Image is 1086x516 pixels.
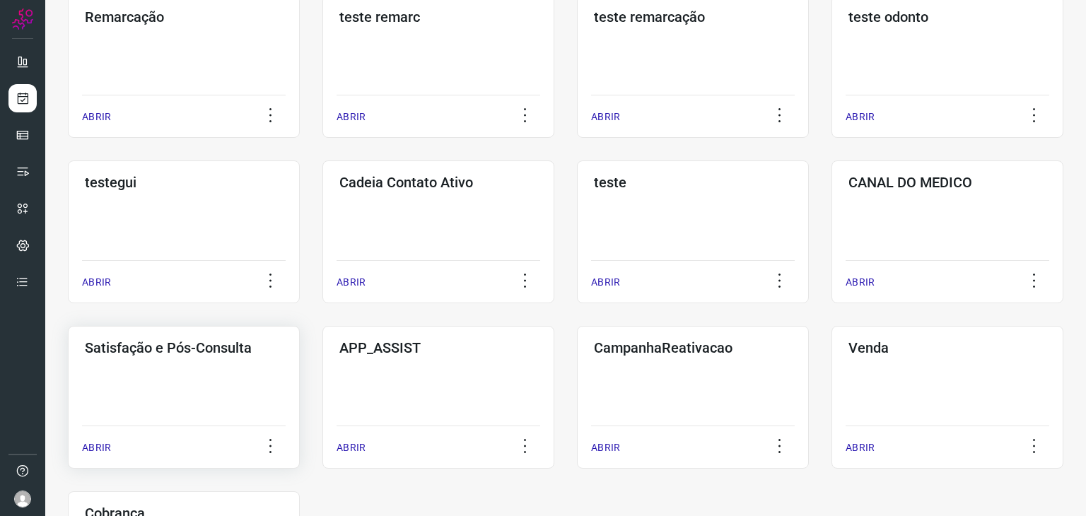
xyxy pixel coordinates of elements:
[82,440,111,455] p: ABRIR
[846,275,875,290] p: ABRIR
[12,8,33,30] img: Logo
[85,339,283,356] h3: Satisfação e Pós-Consulta
[848,339,1046,356] h3: Venda
[14,491,31,508] img: avatar-user-boy.jpg
[339,339,537,356] h3: APP_ASSIST
[594,339,792,356] h3: CampanhaReativacao
[848,8,1046,25] h3: teste odonto
[594,174,792,191] h3: teste
[594,8,792,25] h3: teste remarcação
[591,440,620,455] p: ABRIR
[846,440,875,455] p: ABRIR
[85,8,283,25] h3: Remarcação
[846,110,875,124] p: ABRIR
[339,8,537,25] h3: teste remarc
[337,440,366,455] p: ABRIR
[337,110,366,124] p: ABRIR
[82,110,111,124] p: ABRIR
[337,275,366,290] p: ABRIR
[591,275,620,290] p: ABRIR
[848,174,1046,191] h3: CANAL DO MEDICO
[85,174,283,191] h3: testegui
[82,275,111,290] p: ABRIR
[339,174,537,191] h3: Cadeia Contato Ativo
[591,110,620,124] p: ABRIR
